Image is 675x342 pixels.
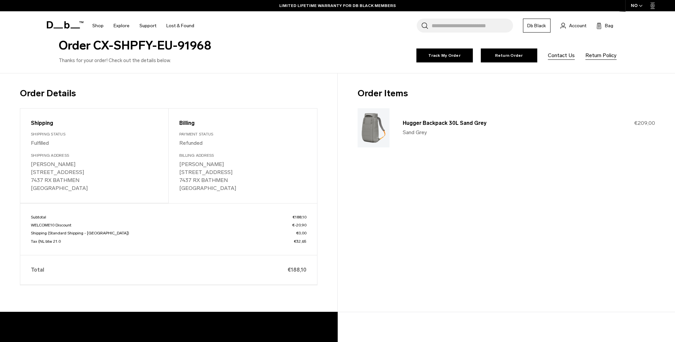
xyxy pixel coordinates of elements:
p: Total [31,266,306,274]
div: Billing Address [179,152,306,158]
a: Return Policy [585,51,617,59]
span: €-20,90 [292,222,306,228]
span: Sand Grey [403,128,427,136]
div: Billing [179,119,306,127]
h3: Order Items [358,87,655,100]
span: €188,10 [288,266,306,274]
div: Shipping Address [31,152,158,158]
span: €32,65 [294,238,306,244]
p: Subtotal [31,214,306,220]
p: Refunded [179,139,306,147]
a: Track My Order [416,48,473,62]
a: LIMITED LIFETIME WARRANTY FOR DB BLACK MEMBERS [279,3,396,9]
p: Tax (NL btw 21.0 [31,238,306,244]
p: [PERSON_NAME] [STREET_ADDRESS] 7437 RX BATHMEN [GEOGRAPHIC_DATA] [31,160,158,192]
p: WELCOME10 Discount [31,222,306,228]
p: Thanks for your order! Check out the details below. [59,57,335,64]
a: Support [139,14,156,38]
span: Bag [605,22,613,29]
a: Return Order [481,48,537,62]
nav: Main Navigation [87,11,199,40]
p: Shipping (Standard Shipping - [GEOGRAPHIC_DATA]) [31,230,306,236]
span: €209,00 [634,120,655,126]
a: Db Black [523,19,550,33]
a: Contact Us [548,51,575,59]
div: Shipping Status [31,131,158,137]
span: Account [569,22,586,29]
a: Account [560,22,586,30]
div: Payment Status [179,131,306,137]
a: Shop [92,14,104,38]
h2: Order CX-SHPFY-EU-91968 [59,37,335,54]
a: Lost & Found [166,14,194,38]
a: Hugger Backpack 30L Sand Grey [403,120,486,126]
p: [PERSON_NAME] [STREET_ADDRESS] 7437 RX BATHMEN [GEOGRAPHIC_DATA] [179,160,306,192]
span: €188,10 [293,214,306,220]
span: €0,00 [296,230,306,236]
h3: Order Details [20,87,317,100]
a: Explore [114,14,129,38]
p: Fulfilled [31,139,158,147]
img: Hugger Backpack 30L Sand Grey [358,108,389,147]
div: Shipping [31,119,158,127]
button: Bag [596,22,613,30]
